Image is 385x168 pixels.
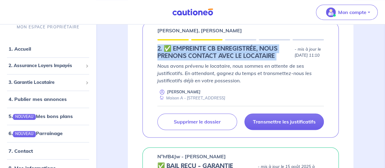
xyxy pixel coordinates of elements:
p: - mis à jour le [DATE] 11:10 [294,46,324,59]
a: 4. Publier mes annonces [9,96,67,102]
p: Nous avons prévenu le locataire, nous sommes en attente de ses justificatifs. En attendant, gagne... [157,62,324,84]
div: Maison A - [STREET_ADDRESS] [157,95,225,101]
p: Transmettre les justificatifs [253,119,315,125]
div: 2. Assurance Loyers Impayés [2,60,94,72]
div: 7. Contact [2,145,94,157]
div: 1. Accueil [2,43,94,55]
div: 3. Garantie Locataire [2,77,94,88]
p: [PERSON_NAME] [167,89,201,95]
a: 5.NOUVEAUMes bons plans [9,113,73,119]
div: state: RENTER-DOCUMENTS-IN-PROGRESS, Context: NEW,CHOOSE-CERTIFICATE,RELATIONSHIP,RENTER-DOCUMENTS [157,45,324,60]
div: 6.NOUVEAUParrainage [2,127,94,139]
a: 1. Accueil [9,46,31,52]
p: n°hfB4Jw - [PERSON_NAME] [157,152,226,160]
p: Supprimer le dossier [174,119,221,125]
p: MON ESPACE PROPRIÉTAIRE [17,24,79,30]
img: illu_account_valid_menu.svg [326,7,336,17]
div: 4. Publier mes annonces [2,93,94,105]
button: illu_account_valid_menu.svgMon compte [316,5,378,20]
a: 7. Contact [9,148,33,154]
img: Cautioneo [170,8,215,16]
a: Transmettre les justificatifs [244,113,324,130]
h5: 2.︎ ✅️ EMPREINTE CB ENREGISTRÉE, NOUS PRENONS CONTACT AVEC LE LOCATAIRE [157,45,292,60]
span: 2. Assurance Loyers Impayés [9,62,83,69]
div: 5.NOUVEAUMes bons plans [2,110,94,122]
p: [PERSON_NAME], [PERSON_NAME] [157,27,242,34]
a: 6.NOUVEAUParrainage [9,130,63,136]
p: Mon compte [338,9,366,16]
a: Supprimer le dossier [157,113,237,130]
span: 3. Garantie Locataire [9,79,83,86]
